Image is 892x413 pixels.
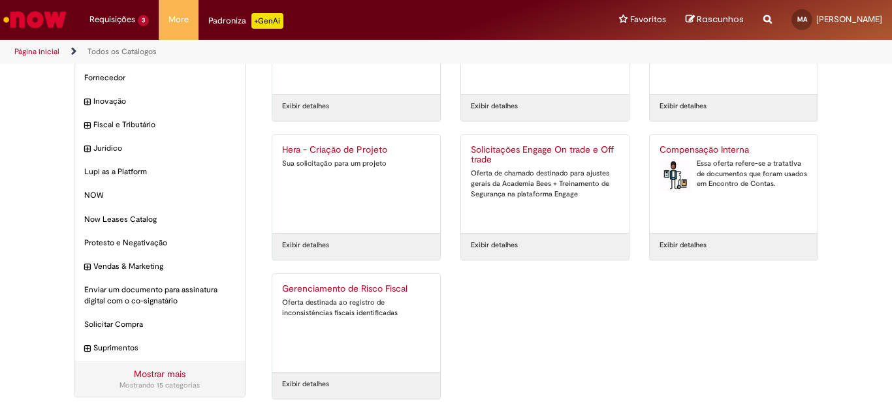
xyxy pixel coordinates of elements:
p: +GenAi [251,13,283,29]
div: expandir categoria Suprimentos Suprimentos [74,336,245,360]
span: [PERSON_NAME] [816,14,882,25]
i: expandir categoria Vendas & Marketing [84,261,90,274]
img: ServiceNow [1,7,69,33]
div: expandir categoria Inovação Inovação [74,89,245,114]
a: Exibir detalhes [282,379,329,390]
img: Compensação Interna [660,159,690,191]
div: Protesto e Negativação [74,231,245,255]
i: expandir categoria Inovação [84,96,90,109]
a: Exibir detalhes [660,101,707,112]
span: Protesto e Negativação [84,237,235,249]
span: Enviar um documento para assinatura digital com o co-signatário [84,284,235,307]
h2: Hera - Criação de Projeto [282,145,430,155]
a: Página inicial [14,46,59,57]
span: Inovação [93,96,235,107]
span: Solicitar Compra [84,319,235,330]
div: Padroniza [208,13,283,29]
h2: Solicitações Engage On trade e Off trade [471,145,619,166]
a: Todos os Catálogos [88,46,157,57]
a: Hera - Criação de Projeto Sua solicitação para um projeto [272,135,440,233]
div: Fornecedor [74,66,245,90]
div: expandir categoria Vendas & Marketing Vendas & Marketing [74,254,245,279]
h2: Compensação Interna [660,145,808,155]
a: Exibir detalhes [282,101,329,112]
span: Vendas & Marketing [93,261,235,272]
a: Compensação Interna Compensação Interna Essa oferta refere-se a tratativa de documentos que foram... [650,135,818,233]
span: Requisições [89,13,135,26]
a: Solicitações Engage On trade e Off trade Oferta de chamado destinado para ajustes gerais da Acade... [461,135,629,233]
span: Fornecedor [84,72,235,84]
a: Rascunhos [686,14,744,26]
div: Lupi as a Platform [74,160,245,184]
a: Mostrar mais [134,368,185,380]
div: Essa oferta refere-se a tratativa de documentos que foram usados em Encontro de Contas. [660,159,808,189]
h2: Gerenciamento de Risco Fiscal [282,284,430,294]
span: Jurídico [93,143,235,154]
div: Sua solicitação para um projeto [282,159,430,169]
div: expandir categoria Fiscal e Tributário Fiscal e Tributário [74,113,245,137]
span: Rascunhos [697,13,744,25]
span: Fiscal e Tributário [93,119,235,130]
div: NOW [74,183,245,207]
i: expandir categoria Jurídico [84,143,90,156]
a: Exibir detalhes [471,101,518,112]
a: Exibir detalhes [282,240,329,251]
div: Enviar um documento para assinatura digital com o co-signatário [74,278,245,313]
a: Exibir detalhes [471,240,518,251]
span: Now Leases Catalog [84,214,235,225]
span: NOW [84,190,235,201]
div: Oferta destinada ao registro de inconsistências fiscais identificadas [282,298,430,318]
span: Suprimentos [93,343,235,354]
span: 3 [138,15,149,26]
i: expandir categoria Suprimentos [84,343,90,356]
div: Now Leases Catalog [74,207,245,232]
div: expandir categoria Jurídico Jurídico [74,136,245,161]
a: Gerenciamento de Risco Fiscal Oferta destinada ao registro de inconsistências fiscais identificadas [272,274,440,372]
i: expandir categoria Fiscal e Tributário [84,119,90,132]
span: MA [797,15,807,23]
span: Lupi as a Platform [84,166,235,177]
div: Mostrando 15 categorias [84,380,235,391]
span: More [168,13,189,26]
ul: Trilhas de página [10,40,585,64]
a: Exibir detalhes [660,240,707,251]
div: Solicitar Compra [74,313,245,337]
span: Favoritos [630,13,666,26]
div: Oferta de chamado destinado para ajustes gerais da Academia Bees + Treinamento de Segurança na pl... [471,168,619,199]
